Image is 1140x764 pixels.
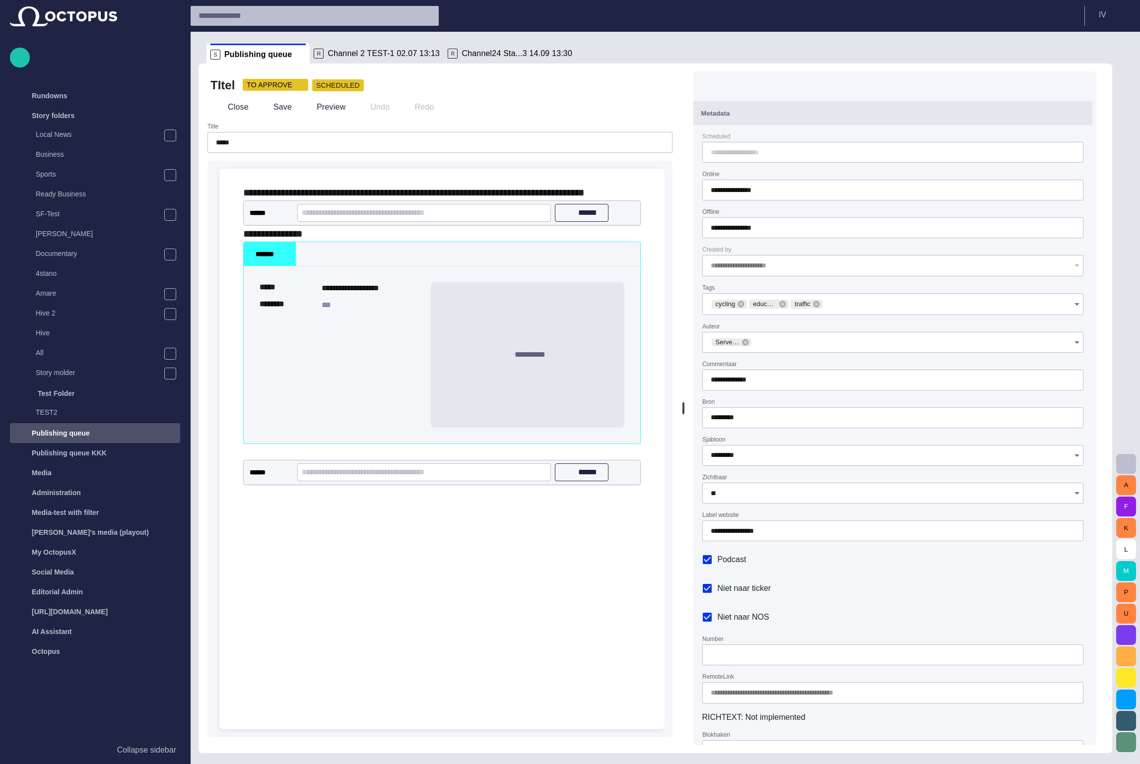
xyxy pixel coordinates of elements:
[712,337,743,347] span: Server (Server)
[32,587,83,597] p: Editorial Admin
[36,249,164,258] p: Documentary
[10,503,180,522] div: Media-test with filter
[32,646,60,656] p: Octopus
[718,611,769,623] span: Niet naar NOS
[16,145,180,165] div: Business
[10,6,117,26] img: Octopus News Room
[316,80,360,90] span: SCHEDULED
[1116,582,1136,602] button: P
[702,283,715,292] label: Tags
[10,740,180,760] button: Collapse sidebar
[712,299,739,309] span: cycling
[16,165,180,185] div: Sports
[16,245,180,264] div: Documentary
[10,641,180,661] div: Octopus
[32,111,74,121] p: Story folders
[702,673,734,681] label: RemoteLink
[1116,561,1136,581] button: M
[749,300,789,309] div: education
[702,473,727,482] label: Zichtbaar
[210,50,220,60] p: S
[117,744,176,756] p: Collapse sidebar
[16,225,180,245] div: [PERSON_NAME]
[36,328,180,338] p: Hive
[32,508,99,517] p: Media-test with filter
[1099,9,1106,21] p: I V
[36,229,180,239] p: [PERSON_NAME]
[702,730,730,739] label: Blokhaken
[32,468,52,478] p: Media
[32,607,108,617] p: [URL][DOMAIN_NAME]
[702,132,731,141] label: Scheduled
[1116,497,1136,516] button: F
[1070,486,1084,500] button: Open
[1116,475,1136,495] button: A
[10,86,180,661] ul: main menu
[16,205,180,225] div: SF-Test
[718,582,771,594] span: Niet naar ticker
[1091,6,1134,24] button: IV
[1116,539,1136,559] button: L
[16,344,180,364] div: All
[328,49,440,59] span: Channel 2 TEST-1 02.07 13:13
[16,284,180,304] div: Amare
[448,49,458,59] p: R
[36,209,164,219] p: SF-Test
[36,348,164,358] p: All
[36,189,180,199] p: Ready Business
[207,123,218,131] label: Title
[702,435,726,444] label: Sjabloon
[16,324,180,344] div: Hive
[10,463,180,483] div: Media
[702,208,719,216] label: Offline
[256,98,295,116] button: Save
[702,397,715,406] label: Bron
[299,98,349,116] button: Preview
[32,448,107,458] p: Publishing queue KKK
[712,338,751,346] div: Server (Server)
[32,567,74,577] p: Social Media
[32,527,149,537] p: [PERSON_NAME]'s media (playout)
[32,547,76,557] p: My OctopusX
[444,44,578,64] div: RChannel24 Sta...3 14.09 13:30
[693,101,1092,125] button: Metadata
[1116,518,1136,538] button: K
[16,304,180,324] div: Hive 2
[32,91,67,101] p: Rundowns
[247,80,292,90] span: TO APPROVE
[702,360,737,368] label: Commentaar
[310,44,444,64] div: RChannel 2 TEST-1 02.07 13:13
[16,403,180,423] div: TEST2
[36,288,164,298] p: Amare
[36,308,164,318] p: Hive 2
[16,126,180,145] div: Local News
[32,627,71,637] p: AI Assistant
[36,368,164,378] p: Story molder
[314,49,324,59] p: R
[702,511,738,519] label: Label website
[1116,604,1136,624] button: U
[36,129,164,139] p: Local News
[32,428,90,438] p: Publishing queue
[36,149,180,159] p: Business
[10,602,180,622] div: [URL][DOMAIN_NAME]
[16,364,180,383] div: Story molder
[1070,335,1084,349] button: Open
[36,407,180,417] p: TEST2
[210,98,252,116] button: Close
[38,388,74,398] p: Test Folder
[712,300,747,309] div: cycling
[749,299,781,309] span: education
[702,246,732,254] label: Created by
[462,49,572,59] span: Channel24 Sta...3 14.09 13:30
[791,300,822,309] div: traffic
[224,50,292,60] span: Publishing queue
[702,711,1083,723] div: RICHTEXT : Not implemented
[701,110,730,117] span: Metadata
[243,79,308,91] button: TO APPROVE
[718,554,746,566] span: Podcast
[702,170,720,179] label: Online
[210,77,235,93] h2: TItel
[36,268,180,278] p: 4stano
[32,488,81,498] p: Administration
